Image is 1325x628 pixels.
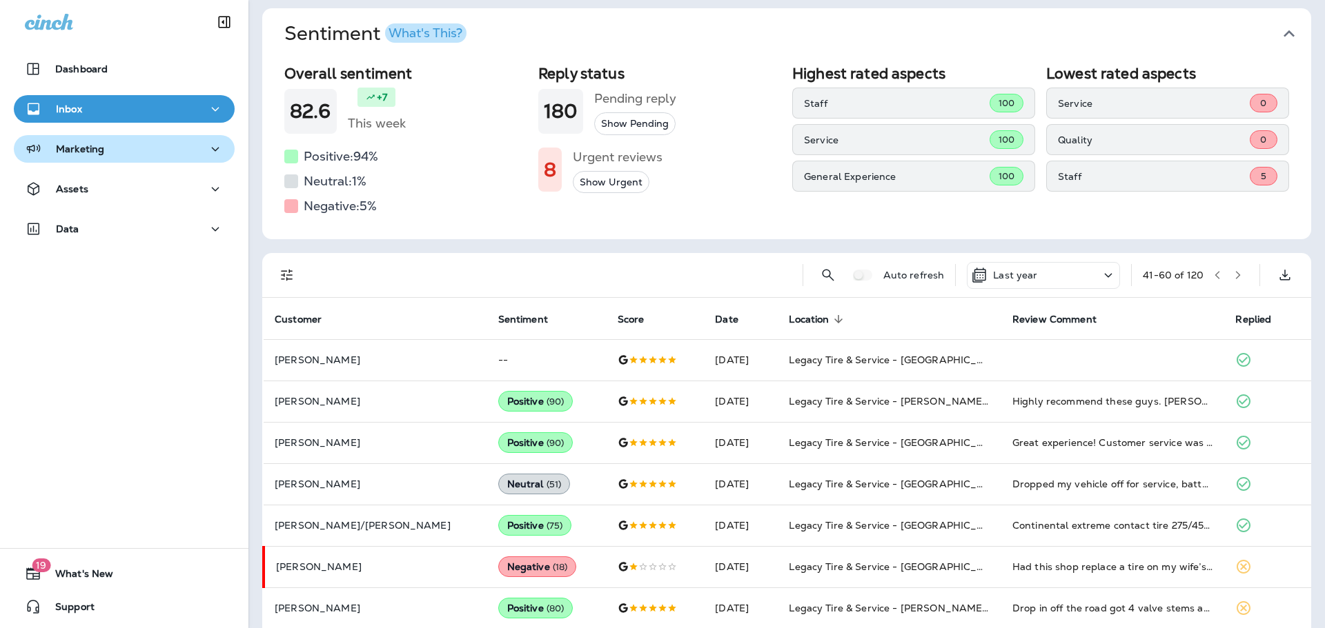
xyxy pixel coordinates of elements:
[618,314,645,325] span: Score
[547,520,563,531] span: ( 75 )
[547,478,562,490] span: ( 51 )
[56,183,88,194] p: Assets
[594,112,676,135] button: Show Pending
[275,396,476,407] p: [PERSON_NAME]
[883,270,945,281] p: Auto refresh
[275,437,476,448] p: [PERSON_NAME]
[715,313,756,325] span: Date
[1271,261,1299,289] button: Export as CSV
[789,519,1201,531] span: Legacy Tire & Service - [GEOGRAPHIC_DATA] (formerly Chalkville Auto & Tire Service)
[55,63,108,74] p: Dashboard
[304,145,378,168] h5: Positive: 94 %
[704,546,778,587] td: [DATE]
[1046,65,1289,82] h2: Lowest rated aspects
[1012,436,1214,449] div: Great experience! Customer service was amazing and the entire process was quick! They kept me inf...
[32,558,50,572] span: 19
[792,65,1035,82] h2: Highest rated aspects
[1058,98,1250,109] p: Service
[573,171,649,194] button: Show Urgent
[1235,314,1271,325] span: Replied
[14,593,235,620] button: Support
[275,520,476,531] p: [PERSON_NAME]/[PERSON_NAME]
[804,98,990,109] p: Staff
[1012,601,1214,615] div: Drop in off the road got 4 valve stems and balance Great experience no issues, nice staff and cou...
[553,561,568,573] span: ( 18 )
[538,65,781,82] h2: Reply status
[498,313,566,325] span: Sentiment
[56,143,104,154] p: Marketing
[56,223,79,234] p: Data
[789,313,847,325] span: Location
[789,436,1178,449] span: Legacy Tire & Service - [GEOGRAPHIC_DATA] (formerly Magic City Tire & Service)
[789,314,829,325] span: Location
[1260,97,1266,109] span: 0
[618,313,662,325] span: Score
[1260,134,1266,145] span: 0
[704,381,778,422] td: [DATE]
[999,170,1014,182] span: 100
[544,159,556,181] h1: 8
[41,601,95,618] span: Support
[205,8,244,36] button: Collapse Sidebar
[14,135,235,163] button: Marketing
[284,22,467,45] h1: Sentiment
[1058,171,1250,182] p: Staff
[1261,170,1266,182] span: 5
[704,463,778,505] td: [DATE]
[385,23,467,43] button: What's This?
[275,314,322,325] span: Customer
[547,602,565,614] span: ( 80 )
[704,505,778,546] td: [DATE]
[789,478,1201,490] span: Legacy Tire & Service - [GEOGRAPHIC_DATA] (formerly Chalkville Auto & Tire Service)
[275,313,340,325] span: Customer
[498,314,548,325] span: Sentiment
[498,391,573,412] div: Positive
[544,100,578,123] h1: 180
[573,146,662,168] h5: Urgent reviews
[348,112,406,134] h5: This week
[804,171,990,182] p: General Experience
[273,8,1322,59] button: SentimentWhat's This?
[1058,134,1250,145] p: Quality
[262,59,1311,239] div: SentimentWhat's This?
[814,261,842,289] button: Search Reviews
[56,103,82,114] p: Inbox
[498,598,573,618] div: Positive
[276,561,476,572] p: [PERSON_NAME]
[804,134,990,145] p: Service
[498,515,572,536] div: Positive
[715,314,738,325] span: Date
[1012,313,1115,325] span: Review Comment
[377,90,387,104] p: +7
[304,195,377,217] h5: Negative: 5 %
[993,270,1037,281] p: Last year
[789,602,1121,614] span: Legacy Tire & Service - [PERSON_NAME] (formerly Chelsea Tire Pros)
[789,560,1178,573] span: Legacy Tire & Service - [GEOGRAPHIC_DATA] (formerly Magic City Tire & Service)
[275,602,476,614] p: [PERSON_NAME]
[487,339,607,381] td: --
[290,100,331,123] h1: 82.6
[1143,270,1204,281] div: 41 - 60 of 120
[14,55,235,83] button: Dashboard
[547,396,565,407] span: ( 90 )
[498,474,571,494] div: Neutral
[41,568,113,585] span: What's New
[389,27,462,39] div: What's This?
[14,95,235,123] button: Inbox
[1235,313,1289,325] span: Replied
[284,65,527,82] h2: Overall sentiment
[14,175,235,203] button: Assets
[999,97,1014,109] span: 100
[273,261,301,289] button: Filters
[275,478,476,489] p: [PERSON_NAME]
[1012,518,1214,532] div: Continental extreme contact tire 275/45/21 on a cx90. We are very pleased
[1012,560,1214,574] div: Had this shop replace a tire on my wife’s car that was flat. They were very kind when I dropped i...
[999,134,1014,145] span: 100
[14,215,235,243] button: Data
[14,560,235,587] button: 19What's New
[498,556,577,577] div: Negative
[789,395,1121,407] span: Legacy Tire & Service - [PERSON_NAME] (formerly Chelsea Tire Pros)
[1012,314,1097,325] span: Review Comment
[594,88,676,110] h5: Pending reply
[704,339,778,381] td: [DATE]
